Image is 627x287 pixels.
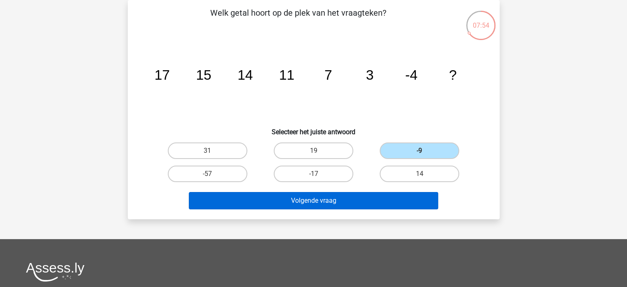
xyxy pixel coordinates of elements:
label: -9 [380,142,459,159]
button: Volgende vraag [189,192,438,209]
p: Welk getal hoort op de plek van het vraagteken? [141,7,456,31]
tspan: 7 [324,67,332,83]
tspan: 11 [279,67,294,83]
label: 14 [380,166,459,182]
label: 31 [168,142,247,159]
label: 19 [274,142,353,159]
tspan: 14 [237,67,253,83]
label: -57 [168,166,247,182]
img: Assessly logo [26,262,85,282]
h6: Selecteer het juiste antwoord [141,121,486,136]
div: 07:54 [465,10,496,31]
tspan: -4 [405,67,417,83]
tspan: 15 [196,67,211,83]
tspan: 3 [366,67,373,83]
label: -17 [274,166,353,182]
tspan: ? [449,67,457,83]
tspan: 17 [154,67,169,83]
